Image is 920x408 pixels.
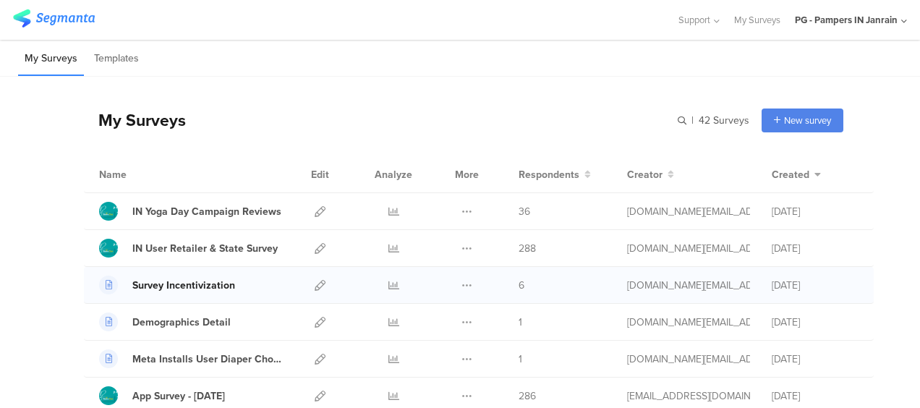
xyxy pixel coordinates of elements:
div: sinha.ss@pg.com [627,204,750,219]
div: My Surveys [84,108,186,132]
span: 1 [519,315,522,330]
div: sinha.ss@pg.com [627,241,750,256]
div: IN Yoga Day Campaign Reviews [132,204,281,219]
div: [DATE] [772,241,859,256]
div: PG - Pampers IN Janrain [795,13,898,27]
span: 1 [519,352,522,367]
button: Created [772,167,821,182]
span: Support [678,13,710,27]
div: gupta.a.49@pg.com [627,388,750,404]
a: Meta Installs User Diaper Choices [99,349,283,368]
div: More [451,156,482,192]
div: sinha.ss@pg.com [627,352,750,367]
div: App Survey - March 2025 [132,388,225,404]
span: New survey [784,114,831,127]
a: IN Yoga Day Campaign Reviews [99,202,281,221]
span: | [689,113,696,128]
button: Creator [627,167,674,182]
div: Survey Incentivization [132,278,235,293]
div: Meta Installs User Diaper Choices [132,352,283,367]
img: segmanta logo [13,9,95,27]
span: 286 [519,388,536,404]
span: 288 [519,241,536,256]
div: [DATE] [772,204,859,219]
div: Demographics Detail [132,315,231,330]
span: Respondents [519,167,579,182]
li: My Surveys [18,42,84,76]
div: IN User Retailer & State Survey [132,241,278,256]
span: 42 Surveys [699,113,749,128]
div: [DATE] [772,278,859,293]
div: sinha.ss@pg.com [627,278,750,293]
a: Survey Incentivization [99,276,235,294]
div: [DATE] [772,352,859,367]
a: IN User Retailer & State Survey [99,239,278,258]
div: sinha.ss@pg.com [627,315,750,330]
span: 6 [519,278,524,293]
button: Respondents [519,167,591,182]
div: [DATE] [772,388,859,404]
a: Demographics Detail [99,313,231,331]
a: App Survey - [DATE] [99,386,225,405]
span: 36 [519,204,530,219]
div: Edit [304,156,336,192]
span: Creator [627,167,663,182]
span: Created [772,167,809,182]
div: Analyze [372,156,415,192]
div: [DATE] [772,315,859,330]
div: Name [99,167,186,182]
li: Templates [88,42,145,76]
